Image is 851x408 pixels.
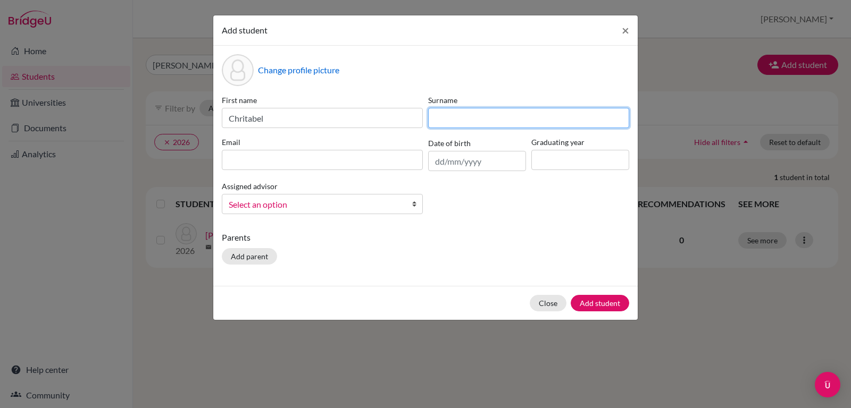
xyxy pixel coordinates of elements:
[428,138,471,149] label: Date of birth
[222,231,629,244] p: Parents
[428,95,629,106] label: Surname
[815,372,840,397] div: Open Intercom Messenger
[222,54,254,86] div: Profile picture
[222,181,278,192] label: Assigned advisor
[222,248,277,265] button: Add parent
[222,95,423,106] label: First name
[571,295,629,311] button: Add student
[613,15,638,45] button: Close
[530,295,566,311] button: Close
[229,198,402,211] span: Select an option
[222,25,268,35] span: Add student
[428,151,526,171] input: dd/mm/yyyy
[531,137,629,148] label: Graduating year
[622,22,629,38] span: ×
[222,137,423,148] label: Email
